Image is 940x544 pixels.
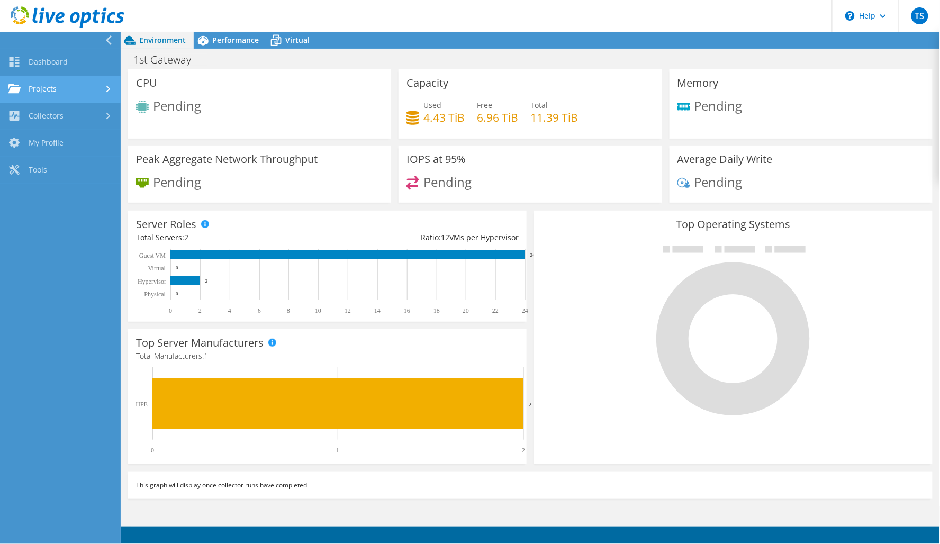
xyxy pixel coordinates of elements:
[374,307,381,314] text: 14
[477,112,518,123] h4: 6.96 TiB
[345,307,351,314] text: 12
[176,265,178,270] text: 0
[148,265,166,272] text: Virtual
[129,54,207,66] h1: 1st Gateway
[441,232,449,242] span: 12
[463,307,469,314] text: 20
[136,219,196,230] h3: Server Roles
[530,112,578,123] h4: 11.39 TiB
[176,291,178,296] text: 0
[423,112,465,123] h4: 4.43 TiB
[139,252,166,259] text: Guest VM
[136,153,318,165] h3: Peak Aggregate Network Throughput
[285,35,310,45] span: Virtual
[136,77,157,89] h3: CPU
[136,337,264,349] h3: Top Server Manufacturers
[136,350,519,362] h4: Total Manufacturers:
[542,219,925,230] h3: Top Operating Systems
[406,153,466,165] h3: IOPS at 95%
[522,447,525,454] text: 2
[336,447,339,454] text: 1
[135,401,148,408] text: HPE
[529,401,532,407] text: 2
[423,100,441,110] span: Used
[327,232,518,243] div: Ratio: VMs per Hypervisor
[477,100,492,110] span: Free
[845,11,855,21] svg: \n
[433,307,440,314] text: 18
[694,173,743,190] span: Pending
[911,7,928,24] span: TS
[522,307,528,314] text: 24
[677,153,773,165] h3: Average Daily Write
[204,351,208,361] span: 1
[198,307,202,314] text: 2
[677,77,719,89] h3: Memory
[530,100,548,110] span: Total
[138,278,166,285] text: Hypervisor
[694,96,743,114] span: Pending
[205,278,208,284] text: 2
[169,307,172,314] text: 0
[228,307,231,314] text: 4
[287,307,290,314] text: 8
[139,35,186,45] span: Environment
[144,291,166,298] text: Physical
[404,307,410,314] text: 16
[406,77,448,89] h3: Capacity
[184,232,188,242] span: 2
[151,447,154,454] text: 0
[128,472,933,499] div: This graph will display once collector runs have completed
[212,35,259,45] span: Performance
[492,307,499,314] text: 22
[423,173,472,190] span: Pending
[153,173,201,190] span: Pending
[136,232,327,243] div: Total Servers:
[258,307,261,314] text: 6
[153,97,201,114] span: Pending
[315,307,321,314] text: 10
